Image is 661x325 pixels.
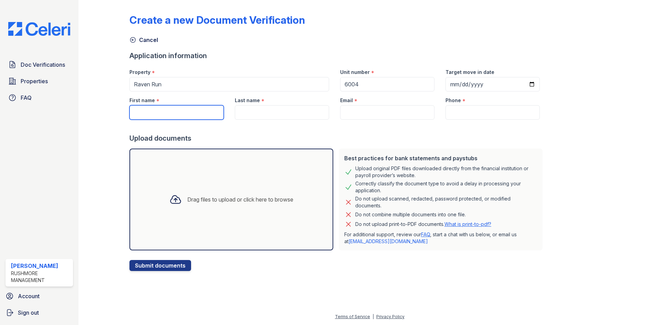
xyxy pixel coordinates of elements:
div: [PERSON_NAME] [11,262,70,270]
button: Submit documents [129,260,191,271]
div: Do not combine multiple documents into one file. [355,210,466,219]
label: Last name [235,97,260,104]
label: First name [129,97,155,104]
label: Email [340,97,353,104]
a: FAQ [421,231,430,237]
label: Phone [445,97,461,104]
div: Application information [129,51,545,61]
div: Rushmore Management [11,270,70,284]
div: | [373,314,374,319]
a: What is print-to-pdf? [444,221,491,227]
a: Sign out [3,306,76,319]
span: Properties [21,77,48,85]
span: Doc Verifications [21,61,65,69]
div: Create a new Document Verification [129,14,305,26]
p: Do not upload print-to-PDF documents. [355,221,491,228]
label: Unit number [340,69,370,76]
span: Sign out [18,308,39,317]
a: Cancel [129,36,158,44]
a: Properties [6,74,73,88]
a: [EMAIL_ADDRESS][DOMAIN_NAME] [348,238,428,244]
div: Correctly classify the document type to avoid a delay in processing your application. [355,180,537,194]
a: Privacy Policy [376,314,405,319]
div: Best practices for bank statements and paystubs [344,154,537,162]
label: Target move in date [445,69,494,76]
a: FAQ [6,91,73,105]
div: Upload documents [129,133,545,143]
img: CE_Logo_Blue-a8612792a0a2168367f1c8372b55b34899dd931a85d93a1a3d3e32e68fde9ad4.png [3,22,76,36]
div: Drag files to upload or click here to browse [187,195,293,204]
p: For additional support, review our , start a chat with us below, or email us at [344,231,537,245]
a: Terms of Service [335,314,370,319]
span: Account [18,292,40,300]
a: Doc Verifications [6,58,73,72]
a: Account [3,289,76,303]
span: FAQ [21,94,32,102]
div: Do not upload scanned, redacted, password protected, or modified documents. [355,195,537,209]
div: Upload original PDF files downloaded directly from the financial institution or payroll provider’... [355,165,537,179]
label: Property [129,69,150,76]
